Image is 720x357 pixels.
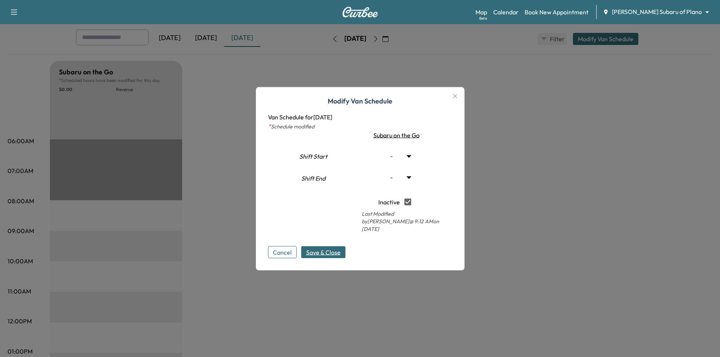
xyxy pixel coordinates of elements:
[493,8,519,17] a: Calendar
[612,8,702,16] span: [PERSON_NAME] Subaru of Plano
[268,121,452,130] p: Schedule modified
[268,246,297,258] button: Cancel
[301,246,345,258] button: Save & Close
[378,194,400,210] p: Inactive
[286,146,341,169] div: Shift Start
[347,130,443,139] div: Subaru on the Go
[342,7,378,17] img: Curbee Logo
[347,210,443,232] p: Last Modified by [PERSON_NAME] @ 9:12 AM on [DATE]
[268,96,452,112] h1: Modify Van Schedule
[306,247,341,257] span: Save & Close
[525,8,588,17] a: Book New Appointment
[268,112,452,121] p: Van Schedule for [DATE]
[479,15,487,21] div: Beta
[286,170,341,193] div: Shift End
[475,8,487,17] a: MapBeta
[372,145,418,167] div: -
[372,167,418,188] div: -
